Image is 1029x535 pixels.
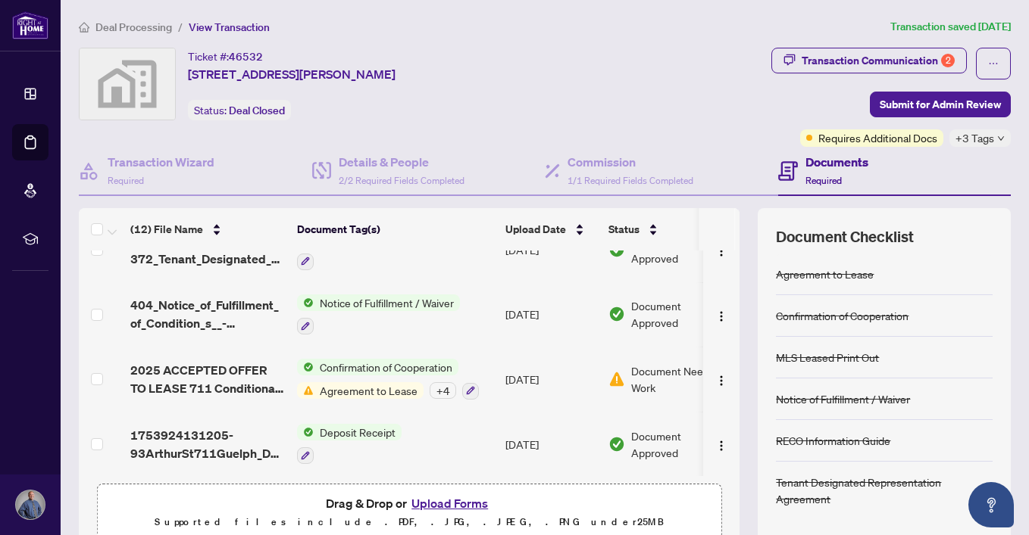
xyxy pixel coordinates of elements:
span: 2025 ACCEPTED OFFER TO LEASE 711 Conditional with initials NIKOLAI_[DATE] 23_18_58.pdf [130,361,285,397]
button: Open asap [968,482,1014,527]
img: svg%3e [80,48,175,120]
td: [DATE] [499,282,602,347]
span: 2/2 Required Fields Completed [339,175,464,186]
h4: Documents [805,153,868,171]
div: 2 [941,54,955,67]
span: Notice of Fulfillment / Waiver [314,294,460,311]
img: Logo [715,375,727,387]
span: Deposit Receipt [314,424,402,440]
span: Confirmation of Cooperation [314,359,458,375]
button: Status IconConfirmation of CooperationStatus IconAgreement to Lease+4 [297,359,479,400]
img: Profile Icon [16,490,45,519]
span: Deal Processing [95,20,172,34]
td: [DATE] [499,412,602,477]
img: Document Status [608,371,625,387]
span: 1753924131205-93ArthurSt711Guelph_DepositReceipt.pdf [130,426,285,462]
span: View Transaction [189,20,270,34]
span: +3 Tags [955,129,994,147]
h4: Details & People [339,153,464,171]
span: home [79,22,89,33]
button: Logo [709,432,733,456]
span: Requires Additional Docs [818,129,937,146]
button: Logo [709,302,733,326]
button: Status IconDeposit Receipt [297,424,402,465]
button: Submit for Admin Review [870,92,1011,117]
img: logo [12,11,48,39]
h4: Transaction Wizard [108,153,214,171]
div: Confirmation of Cooperation [776,307,909,324]
span: 46532 [229,50,263,64]
span: Document Checklist [776,226,914,247]
div: + 4 [430,382,456,399]
span: Document Approved [631,428,725,461]
span: Document Needs Work [631,362,725,396]
div: Tenant Designated Representation Agreement [776,474,993,507]
button: Transaction Communication2 [771,48,967,73]
span: 404_Notice_of_Fulfillment_of_Condition_s__-_Agreement_to_Lease_-_Residential__Landlord__-__PropTx... [130,296,285,332]
span: Agreement to Lease [314,382,424,399]
img: Logo [715,310,727,322]
button: Status IconNotice of Fulfillment / Waiver [297,294,460,335]
span: Upload Date [505,221,566,238]
div: Notice of Fulfillment / Waiver [776,390,910,407]
th: Upload Date [499,208,602,250]
span: ellipsis [988,58,999,69]
img: Logo [715,245,727,257]
div: Status: [188,100,291,120]
img: Document Status [608,436,625,453]
span: down [997,135,1005,142]
th: Document Tag(s) [291,208,499,250]
button: Upload Forms [407,493,493,513]
span: Status [608,221,640,238]
img: Status Icon [297,359,314,375]
li: / [178,18,183,36]
div: MLS Leased Print Out [776,349,879,365]
article: Transaction saved [DATE] [890,18,1011,36]
span: Document Approved [631,297,725,331]
th: Status [602,208,731,250]
span: (12) File Name [130,221,203,238]
span: Required [108,175,144,186]
span: [STREET_ADDRESS][PERSON_NAME] [188,65,396,83]
div: Agreement to Lease [776,266,874,282]
span: Required [805,175,842,186]
div: Ticket #: [188,48,263,65]
p: Supported files include .PDF, .JPG, .JPEG, .PNG under 25 MB [107,513,712,531]
span: Deal Closed [229,104,285,117]
span: Submit for Admin Review [880,92,1001,117]
div: Transaction Communication [802,48,955,73]
th: (12) File Name [124,208,291,250]
img: Status Icon [297,382,314,399]
td: [DATE] [499,347,602,412]
img: Logo [715,440,727,452]
button: Logo [709,367,733,391]
img: Status Icon [297,294,314,311]
div: RECO Information Guide [776,432,890,449]
h4: Commission [568,153,693,171]
img: Document Status [608,306,625,322]
span: Drag & Drop or [326,493,493,513]
span: 1/1 Required Fields Completed [568,175,693,186]
img: Status Icon [297,424,314,440]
